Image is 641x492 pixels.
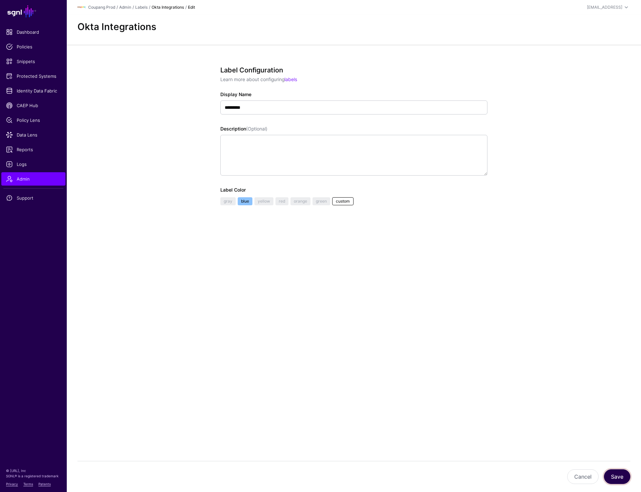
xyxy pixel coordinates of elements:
[6,176,61,182] span: Admin
[6,43,61,50] span: Policies
[6,146,61,153] span: Reports
[1,69,65,83] a: Protected Systems
[1,25,65,39] a: Dashboard
[220,66,487,74] h3: Label Configuration
[6,87,61,94] span: Identity Data Fabric
[246,126,267,132] span: (Optional)
[1,113,65,127] a: Policy Lens
[254,197,273,205] a: yellow
[275,197,288,205] a: red
[188,5,195,10] strong: Edit
[131,4,135,10] div: /
[238,197,252,205] a: blue
[6,102,61,109] span: CAEP Hub
[6,473,61,479] p: SGNL® is a registered trademark
[604,469,630,484] button: Save
[1,143,65,156] a: Reports
[220,125,267,132] label: Description
[6,73,61,79] span: Protected Systems
[88,5,115,10] a: Coupang Prod
[152,5,184,10] strong: Okta Integrations
[6,132,61,138] span: Data Lens
[6,29,61,35] span: Dashboard
[1,172,65,186] a: Admin
[115,4,119,10] div: /
[6,117,61,124] span: Policy Lens
[6,482,18,486] a: Privacy
[77,21,630,33] h2: Okta Integrations
[38,482,51,486] a: Patents
[148,4,152,10] div: /
[119,5,131,10] a: Admin
[567,469,599,484] button: Cancel
[6,58,61,65] span: Snippets
[220,76,487,83] p: Learn more about configuring
[1,40,65,53] a: Policies
[312,197,330,205] a: green
[1,99,65,112] a: CAEP Hub
[23,482,33,486] a: Terms
[1,84,65,97] a: Identity Data Fabric
[587,4,622,10] div: [EMAIL_ADDRESS]
[332,197,354,205] a: custom
[290,197,310,205] a: orange
[6,468,61,473] p: © [URL], Inc
[6,161,61,168] span: Logs
[220,91,251,98] label: Display Name
[184,4,188,10] div: /
[6,195,61,201] span: Support
[1,55,65,68] a: Snippets
[220,186,246,193] label: Label Color
[4,4,63,19] a: SGNL
[77,3,85,11] img: svg+xml;base64,PHN2ZyBpZD0iTG9nbyIgeG1sbnM9Imh0dHA6Ly93d3cudzMub3JnLzIwMDAvc3ZnIiB3aWR0aD0iMTIxLj...
[220,197,236,205] a: gray
[135,5,148,10] a: Labels
[284,76,297,82] a: labels
[1,128,65,142] a: Data Lens
[1,158,65,171] a: Logs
